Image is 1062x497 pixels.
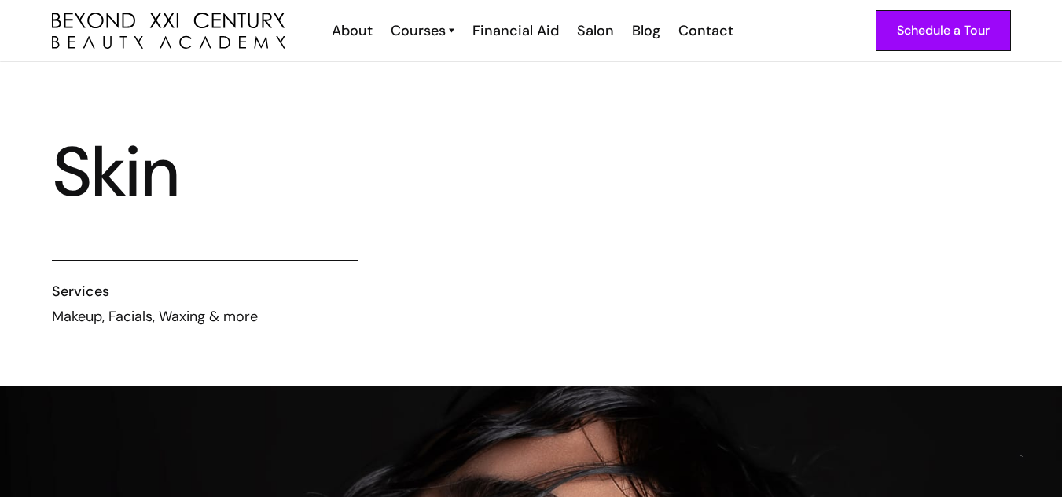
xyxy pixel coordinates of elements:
[52,306,358,327] div: Makeup, Facials, Waxing & more
[668,20,741,41] a: Contact
[391,20,446,41] div: Courses
[52,13,285,49] img: beyond 21st century beauty academy logo
[391,20,454,41] a: Courses
[52,281,358,301] h6: Services
[622,20,668,41] a: Blog
[472,20,559,41] div: Financial Aid
[567,20,622,41] a: Salon
[52,13,285,49] a: home
[876,10,1011,51] a: Schedule a Tour
[332,20,373,41] div: About
[678,20,733,41] div: Contact
[897,20,990,41] div: Schedule a Tour
[52,144,440,200] h1: Skin
[577,20,614,41] div: Salon
[322,20,380,41] a: About
[462,20,567,41] a: Financial Aid
[632,20,660,41] div: Blog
